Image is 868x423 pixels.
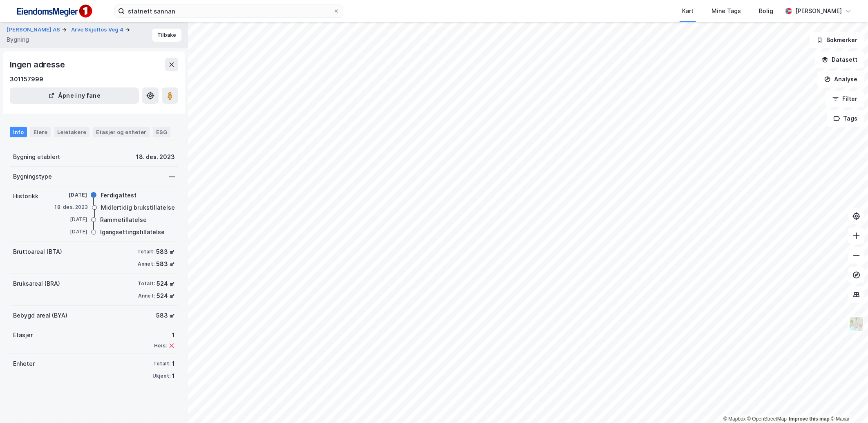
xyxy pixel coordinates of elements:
div: 18. des. 2023 [136,152,175,162]
button: Analyse [817,71,865,87]
div: Annet: [138,261,154,267]
div: — [169,172,175,181]
div: Kontrollprogram for chat [827,384,868,423]
button: Bokmerker [810,32,865,48]
div: Bruksareal (BRA) [13,279,60,289]
button: Arve Skjeflos Veg 4 [71,26,125,34]
div: Annet: [138,293,155,299]
div: Bygningstype [13,172,52,181]
button: Åpne i ny fane [10,87,139,104]
div: Igangsettingstillatelse [100,227,165,237]
div: Bolig [759,6,773,16]
input: Søk på adresse, matrikkel, gårdeiere, leietakere eller personer [125,5,333,17]
img: F4PB6Px+NJ5v8B7XTbfpPpyloAAAAASUVORK5CYII= [13,2,95,20]
div: Kart [682,6,694,16]
div: Rammetillatelse [100,215,147,225]
button: Tilbake [152,29,181,42]
div: Leietakere [54,127,89,137]
div: Ingen adresse [10,58,66,71]
div: Bruttoareal (BTA) [13,247,62,257]
div: Etasjer og enheter [96,128,146,136]
button: [PERSON_NAME] AS [7,26,62,34]
button: Tags [827,110,865,127]
div: Bygning [7,35,29,45]
div: 583 ㎡ [156,311,175,320]
div: 301157999 [10,74,43,84]
div: Enheter [13,359,35,369]
a: Improve this map [789,416,830,422]
div: Etasjer [13,330,33,340]
iframe: Chat Widget [827,384,868,423]
div: Ukjent: [152,373,170,379]
div: Mine Tags [711,6,741,16]
div: Bebygd areal (BYA) [13,311,67,320]
div: ESG [153,127,170,137]
div: [DATE] [54,216,87,223]
a: OpenStreetMap [747,416,787,422]
img: Z [849,316,864,332]
div: Bygning etablert [13,152,60,162]
div: Totalt: [138,280,155,287]
div: [DATE] [54,191,87,199]
div: Midlertidig brukstillatelse [101,203,175,213]
div: Eiere [30,127,51,137]
div: Heis: [154,342,167,349]
div: Totalt: [137,248,154,255]
div: Historikk [13,191,38,201]
div: 1 [172,359,175,369]
div: 583 ㎡ [156,259,175,269]
a: Mapbox [723,416,746,422]
div: 18. des. 2023 [54,204,88,211]
div: 524 ㎡ [157,291,175,301]
div: Info [10,127,27,137]
div: Ferdigattest [101,190,136,200]
div: 1 [154,330,175,340]
div: Totalt: [153,360,170,367]
div: [DATE] [54,228,87,235]
div: 1 [172,371,175,381]
div: 524 ㎡ [157,279,175,289]
div: 583 ㎡ [156,247,175,257]
div: [PERSON_NAME] [795,6,842,16]
button: Filter [825,91,865,107]
button: Datasett [815,51,865,68]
